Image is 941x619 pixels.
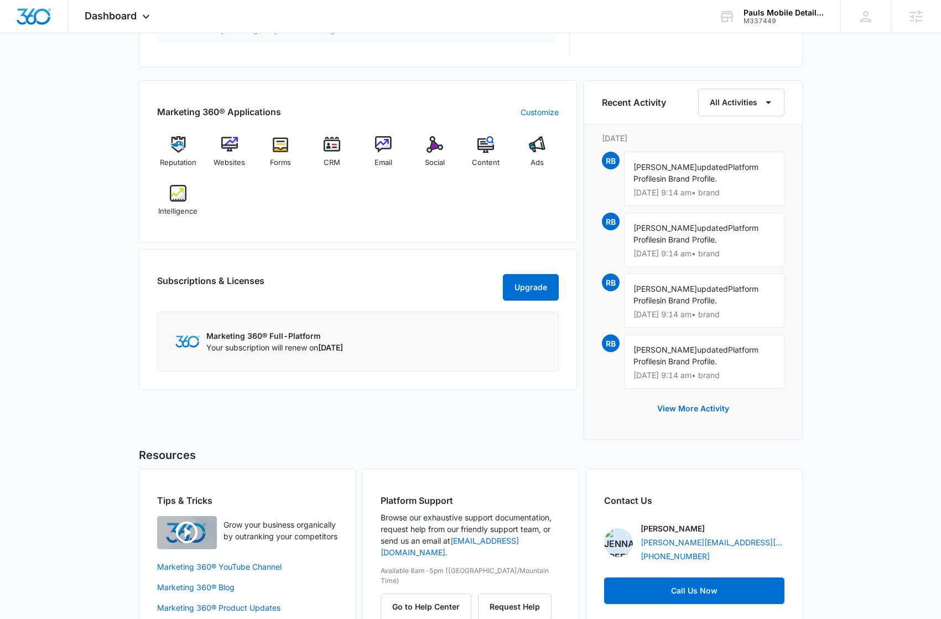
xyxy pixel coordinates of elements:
span: Content [472,157,500,168]
a: Marketing 360® YouTube Channel [157,561,337,572]
span: [DATE] [318,343,343,352]
a: Ads [516,136,559,176]
p: Your subscription will renew on [206,342,343,353]
img: Marketing 360 Logo [175,336,200,347]
a: Marketing 360® Blog [157,581,337,593]
span: Ads [531,157,544,168]
img: Quick Overview Video [157,516,217,549]
h5: Resources [139,447,803,463]
a: Content [465,136,507,176]
p: Browse our exhaustive support documentation, request help from our friendly support team, or send... [381,512,561,558]
span: in Brand Profile. [660,296,717,305]
span: [PERSON_NAME] [633,345,697,354]
span: RB [602,152,620,169]
span: Websites [214,157,245,168]
h6: Recent Activity [602,96,666,109]
span: Email [375,157,392,168]
span: Reputation [160,157,196,168]
p: Marketing 360® Full-Platform [206,330,343,342]
h2: Platform Support [381,494,561,507]
h2: Subscriptions & Licenses [157,274,264,296]
a: Marketing 360® Product Updates [157,602,337,613]
p: [DATE] [602,132,784,144]
p: Available 8am-5pm ([GEOGRAPHIC_DATA]/Mountain Time) [381,566,561,586]
span: Forms [270,157,291,168]
span: [PERSON_NAME] [633,162,697,172]
p: Grow your business organically by outranking your competitors [223,519,337,542]
a: Websites [208,136,251,176]
p: [DATE] 9:14 am • brand [633,372,775,379]
a: Request Help [478,602,552,611]
div: account id [744,17,824,25]
span: RB [602,334,620,352]
button: All Activities [698,89,784,116]
a: CRM [311,136,353,176]
span: updated [697,345,728,354]
span: updated [697,223,728,233]
span: in Brand Profile. [660,174,717,183]
p: [DATE] 9:14 am • brand [633,311,775,318]
span: [PERSON_NAME] [633,284,697,293]
p: [PERSON_NAME] [641,523,705,534]
a: Customize [521,106,559,118]
a: Email [362,136,405,176]
div: account name [744,8,824,17]
span: in Brand Profile. [660,235,717,244]
h2: Contact Us [604,494,784,507]
span: [PERSON_NAME] [633,223,697,233]
a: [PHONE_NUMBER] [641,550,710,562]
span: RB [602,213,620,230]
a: Social [413,136,456,176]
p: [DATE] 9:14 am • brand [633,250,775,257]
a: Reputation [157,136,200,176]
a: Go to Help Center [381,602,478,611]
span: Social [425,157,445,168]
span: CRM [324,157,340,168]
h2: Marketing 360® Applications [157,105,281,118]
a: [PERSON_NAME][EMAIL_ADDRESS][PERSON_NAME][DOMAIN_NAME] [641,537,784,548]
span: Dashboard [85,10,137,22]
span: RB [602,274,620,291]
span: updated [697,284,728,293]
a: Intelligence [157,185,200,225]
span: updated [697,162,728,172]
button: Upgrade [503,274,559,301]
p: [DATE] 9:14 am • brand [633,189,775,197]
span: in Brand Profile. [660,357,717,366]
img: Jenna Freeman [604,528,633,557]
h2: Tips & Tricks [157,494,337,507]
span: Intelligence [158,206,197,217]
a: Call Us Now [604,577,784,604]
button: View More Activity [646,395,740,422]
a: Forms [259,136,302,176]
